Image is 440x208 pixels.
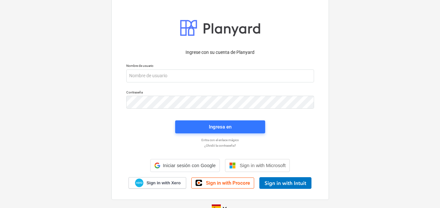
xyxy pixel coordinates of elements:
p: Nombre de usuario [126,64,314,69]
span: Iniciar sesión con Google [163,163,216,168]
p: Ingrese con su cuenta de Planyard [126,49,314,56]
span: Sign in with Xero [146,180,180,186]
img: Microsoft logo [229,162,236,169]
span: Sign in with Procore [206,180,250,186]
div: Ingresa en [209,123,231,131]
button: Ingresa en [175,120,265,133]
span: Sign in with Microsoft [240,163,286,168]
p: Contraseña [126,90,314,96]
a: Sign in with Procore [191,177,254,189]
a: Sign in with Xero [129,177,186,189]
a: ¿Olvidó la contraseña? [123,143,317,148]
input: Nombre de usuario [126,69,314,82]
img: Xero logo [135,178,143,187]
a: Entra con el enlace mágico [123,138,317,142]
div: Iniciar sesión con Google [150,159,220,172]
